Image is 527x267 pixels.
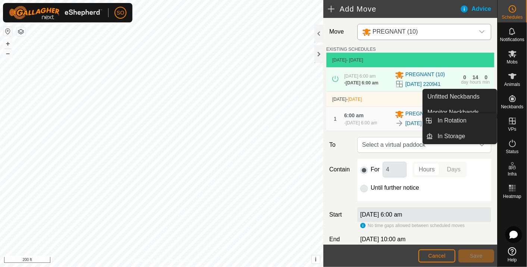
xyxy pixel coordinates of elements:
[344,80,379,86] div: -
[405,119,441,127] a: [DATE] 221106
[359,24,474,40] span: PREGNANT
[503,194,521,199] span: Heatmap
[3,49,12,58] button: –
[504,82,520,87] span: Animals
[3,39,12,48] button: +
[428,253,446,259] span: Cancel
[484,75,487,80] div: 0
[501,105,523,109] span: Neckbands
[502,15,523,19] span: Schedules
[506,149,518,154] span: Status
[470,253,483,259] span: Save
[348,97,362,102] span: [DATE]
[423,113,497,128] li: In Rotation
[117,9,124,17] span: SO
[326,46,376,53] label: EXISTING SCHEDULES
[373,28,418,35] span: PREGNANT (10)
[346,120,377,125] span: [DATE] 6:00 am
[433,129,497,144] a: In Storage
[332,97,346,102] span: [DATE]
[405,80,441,88] a: [DATE] 220941
[470,80,481,84] div: hours
[360,211,402,218] label: [DATE] 6:00 am
[371,167,380,173] label: For
[508,127,516,131] span: VPs
[326,235,354,244] label: End
[395,119,404,128] img: To
[460,4,497,13] div: Advice
[344,119,377,126] div: -
[423,129,497,144] li: In Storage
[405,110,445,119] span: PREGNANT (10)
[334,116,337,122] span: 1
[368,223,465,228] span: No time gaps allowed between scheduled moves
[169,257,191,264] a: Contact Us
[346,58,363,63] span: - [DATE]
[346,97,362,102] span: -
[473,75,479,80] div: 14
[474,137,489,152] div: dropdown trigger
[508,172,517,176] span: Infra
[418,249,455,263] button: Cancel
[359,137,474,152] span: Select a virtual paddock
[461,80,468,84] div: day
[315,256,316,263] span: i
[427,92,480,101] span: Unfitted Neckbands
[326,165,354,174] label: Contain
[16,27,25,36] button: Map Layers
[423,105,497,120] a: Monitor Neckbands
[433,113,497,128] a: In Rotation
[458,249,494,263] button: Save
[3,27,12,36] button: Reset Map
[346,80,379,86] span: [DATE] 6:00 am
[326,24,354,40] label: Move
[507,60,518,64] span: Mobs
[332,58,346,63] span: [DATE]
[483,80,490,84] div: min
[427,108,479,117] span: Monitor Neckbands
[508,258,517,262] span: Help
[360,236,406,242] span: [DATE] 10:00 am
[326,210,354,219] label: Start
[438,132,465,141] span: In Storage
[405,71,445,80] span: PREGNANT (10)
[371,185,419,191] label: Until further notice
[344,112,364,118] span: 6:00 am
[9,6,102,19] img: Gallagher Logo
[132,257,160,264] a: Privacy Policy
[498,244,527,265] a: Help
[344,74,376,79] span: [DATE] 6:00 am
[326,137,354,153] label: To
[328,4,460,13] h2: Add Move
[312,255,320,264] button: i
[474,24,489,40] div: dropdown trigger
[438,116,467,125] span: In Rotation
[463,75,466,80] div: 0
[423,89,497,104] a: Unfitted Neckbands
[500,37,524,42] span: Notifications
